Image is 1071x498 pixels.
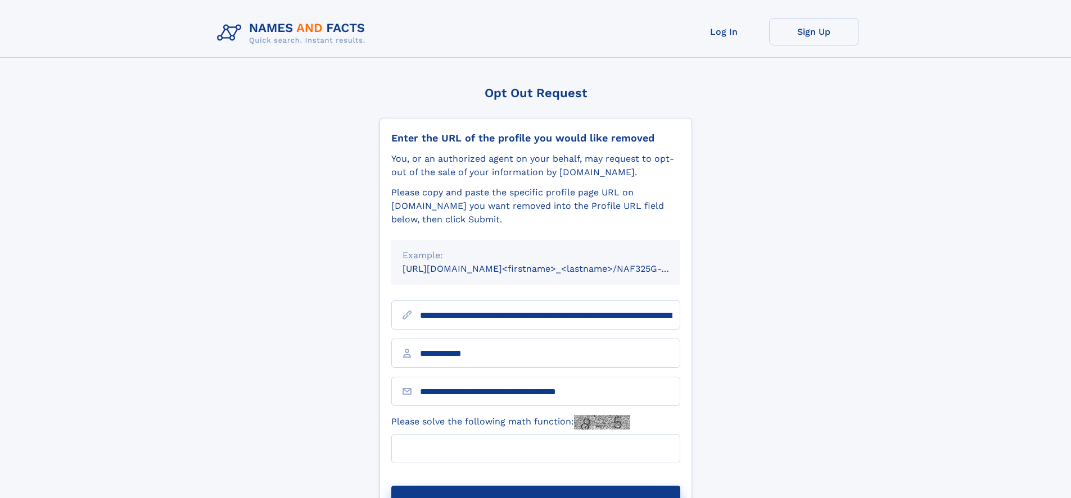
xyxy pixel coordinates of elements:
[213,18,374,48] img: Logo Names and Facts
[391,415,630,430] label: Please solve the following math function:
[769,18,859,45] a: Sign Up
[391,186,680,226] div: Please copy and paste the specific profile page URL on [DOMAIN_NAME] you want removed into the Pr...
[403,263,702,274] small: [URL][DOMAIN_NAME]<firstname>_<lastname>/NAF325G-xxxxxxxx
[379,86,692,100] div: Opt Out Request
[391,132,680,144] div: Enter the URL of the profile you would like removed
[391,152,680,179] div: You, or an authorized agent on your behalf, may request to opt-out of the sale of your informatio...
[403,249,669,262] div: Example:
[679,18,769,45] a: Log In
